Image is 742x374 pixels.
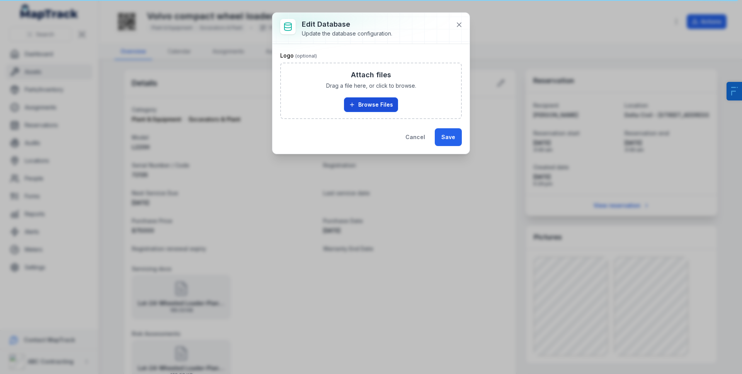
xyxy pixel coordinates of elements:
[351,70,391,80] h3: Attach files
[435,128,462,146] button: Save
[344,97,398,112] button: Browse Files
[302,19,392,30] h3: Edit database
[302,30,392,37] div: Update the database configuration.
[280,52,317,59] label: Logo
[399,128,432,146] button: Cancel
[326,82,416,90] span: Drag a file here, or click to browse.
